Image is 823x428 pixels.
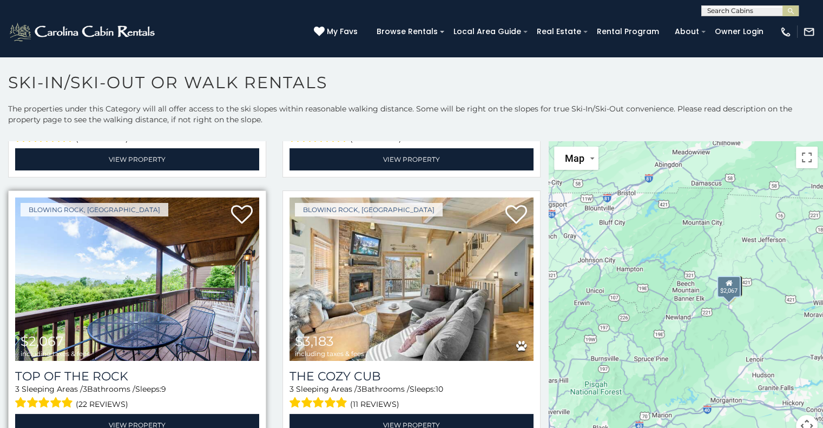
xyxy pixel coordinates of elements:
[295,350,364,357] span: including taxes & fees
[554,147,598,170] button: Change map style
[289,197,534,361] img: The Cozy Cub
[357,384,361,394] span: 3
[565,153,584,164] span: Map
[289,384,534,411] div: Sleeping Areas / Bathrooms / Sleeps:
[669,23,705,40] a: About
[15,369,259,384] a: Top Of The Rock
[327,26,358,37] span: My Favs
[161,384,166,394] span: 9
[15,197,259,361] a: Top Of The Rock $2,067 including taxes & fees
[295,203,443,216] a: Blowing Rock, [GEOGRAPHIC_DATA]
[289,197,534,361] a: The Cozy Cub $3,183 including taxes & fees
[314,26,360,38] a: My Favs
[15,384,259,411] div: Sleeping Areas / Bathrooms / Sleeps:
[436,384,443,394] span: 10
[15,148,259,170] a: View Property
[289,148,534,170] a: View Property
[350,397,399,411] span: (11 reviews)
[21,350,90,357] span: including taxes & fees
[21,333,63,349] span: $2,067
[83,384,87,394] span: 3
[531,23,587,40] a: Real Estate
[719,276,742,297] div: $3,589
[289,384,294,394] span: 3
[289,369,534,384] a: The Cozy Cub
[15,197,259,361] img: Top Of The Rock
[295,333,334,349] span: $3,183
[780,26,792,38] img: phone-regular-white.png
[231,204,253,227] a: Add to favorites
[796,147,818,168] button: Toggle fullscreen view
[15,384,19,394] span: 3
[76,397,128,411] span: (22 reviews)
[371,23,443,40] a: Browse Rentals
[8,21,158,43] img: White-1-2.png
[803,26,815,38] img: mail-regular-white.png
[709,23,769,40] a: Owner Login
[717,276,741,298] div: $2,067
[591,23,664,40] a: Rental Program
[505,204,527,227] a: Add to favorites
[21,203,168,216] a: Blowing Rock, [GEOGRAPHIC_DATA]
[448,23,526,40] a: Local Area Guide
